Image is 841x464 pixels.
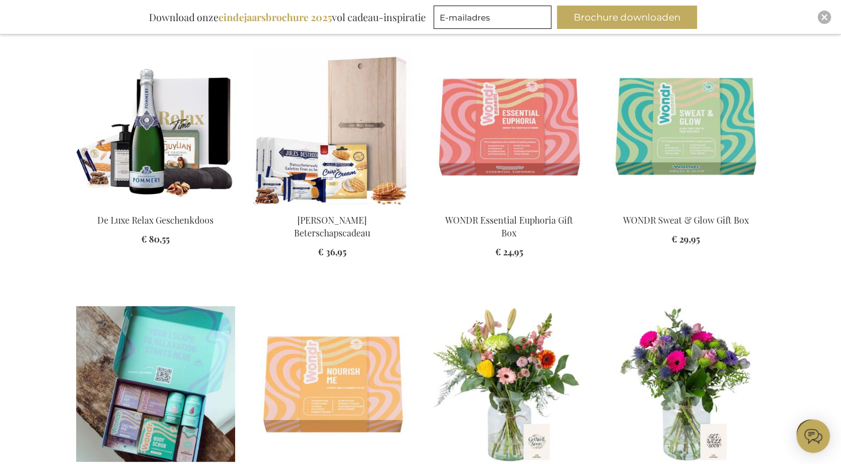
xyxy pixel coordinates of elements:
[606,49,765,205] img: WONDR Sweat & Glow Gift Box
[797,419,830,453] iframe: belco-activator-frame
[434,6,551,29] input: E-mailadres
[557,6,697,29] button: Brochure downloaden
[671,233,700,245] span: € 29,95
[76,200,235,211] a: The Luxury Relax Gift Box
[253,49,412,205] img: Jules Destrooper Get Well Comforts
[141,233,170,245] span: € 80,55
[430,306,589,462] img: Wild Joy Wildflower Bouquet
[253,306,412,462] img: WONDR Nourish Me Gift Box
[623,214,749,226] a: WONDR Sweat & Glow Gift Box
[318,246,346,258] span: € 36,95
[818,11,831,24] div: Close
[76,49,235,205] img: The Luxury Relax Gift Box
[821,14,828,21] img: Close
[253,200,412,211] a: Jules Destrooper Get Well Comforts
[97,214,213,226] a: De Luxe Relax Geschenkdoos
[445,214,573,239] a: WONDR Essential Euphoria Gift Box
[606,200,765,211] a: WONDR Sweat & Glow Gift Box
[495,246,523,258] span: € 24,95
[434,6,555,32] form: marketing offers and promotions
[606,306,765,462] img: Purple Haze Flower Bouquet
[430,49,589,205] img: WONDR Essential Euphoria Gift Box
[76,306,235,462] img: WONDR Me-Time Moment Gift Box
[218,11,332,24] b: eindejaarsbrochure 2025
[430,200,589,211] a: WONDR Essential Euphoria Gift Box
[294,214,370,239] a: [PERSON_NAME] Beterschapscadeau
[144,6,431,29] div: Download onze vol cadeau-inspiratie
